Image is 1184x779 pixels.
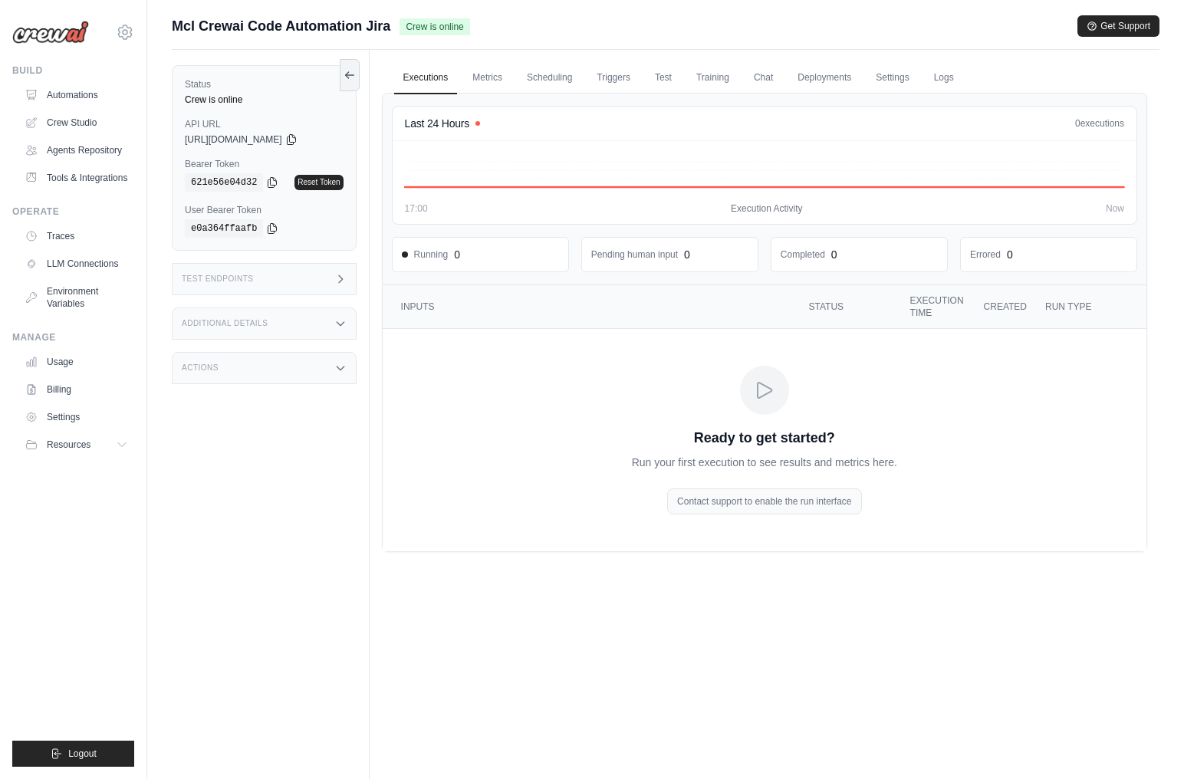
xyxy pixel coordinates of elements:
span: Now [1106,202,1124,215]
h3: Actions [182,363,219,373]
label: API URL [185,118,344,130]
div: Crew is online [185,94,344,106]
a: Environment Variables [18,279,134,316]
p: Run your first execution to see results and metrics here. [632,455,897,470]
a: Settings [18,405,134,429]
button: Get Support [1077,15,1159,37]
span: 0 [1075,118,1080,129]
div: executions [1075,117,1124,130]
h3: Test Endpoints [182,274,254,284]
h3: Additional Details [182,319,268,328]
code: e0a364ffaafb [185,219,263,238]
button: Resources [18,432,134,457]
a: Scheduling [518,62,581,94]
code: 621e56e04d32 [185,173,263,192]
a: Chat [745,62,782,94]
div: 0 [1007,247,1013,262]
a: Usage [18,350,134,374]
div: 0 [454,247,460,262]
th: Created [975,285,1036,329]
img: Logo [12,21,89,44]
a: Automations [18,83,134,107]
button: Logout [12,741,134,767]
span: Running [402,248,449,261]
label: User Bearer Token [185,204,344,216]
a: Traces [18,224,134,248]
div: Build [12,64,134,77]
a: Billing [18,377,134,402]
span: Execution Activity [731,202,802,215]
p: Ready to get started? [694,427,835,449]
span: [URL][DOMAIN_NAME] [185,133,282,146]
a: Training [687,62,738,94]
a: Logs [925,62,963,94]
a: Tools & Integrations [18,166,134,190]
span: Crew is online [400,18,469,35]
dd: Completed [781,248,825,261]
dd: Errored [970,248,1001,261]
th: Inputs [383,285,803,329]
div: Contact support to enable the run interface [667,488,861,514]
a: Executions [394,62,458,94]
a: Deployments [788,62,860,94]
span: 17:00 [405,202,428,215]
a: Reset Token [294,175,343,190]
a: Settings [867,62,918,94]
label: Bearer Token [185,158,344,170]
a: Test [646,62,681,94]
h4: Last 24 Hours [405,116,469,131]
a: Crew Studio [18,110,134,135]
span: Run Type [1045,301,1091,312]
span: Logout [68,748,97,760]
section: Crew executions table [383,285,1146,551]
div: Operate [12,205,134,218]
a: Agents Repository [18,138,134,163]
th: Execution Time [901,285,975,329]
div: Manage [12,331,134,343]
div: 0 [831,247,837,262]
a: LLM Connections [18,251,134,276]
a: Metrics [463,62,511,94]
span: Resources [47,439,90,451]
a: Triggers [587,62,640,94]
label: Status [185,78,344,90]
dd: Pending human input [591,248,678,261]
div: 0 [684,247,690,262]
span: Mcl Crewai Code Automation Jira [172,15,390,37]
span: Status [809,301,844,312]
